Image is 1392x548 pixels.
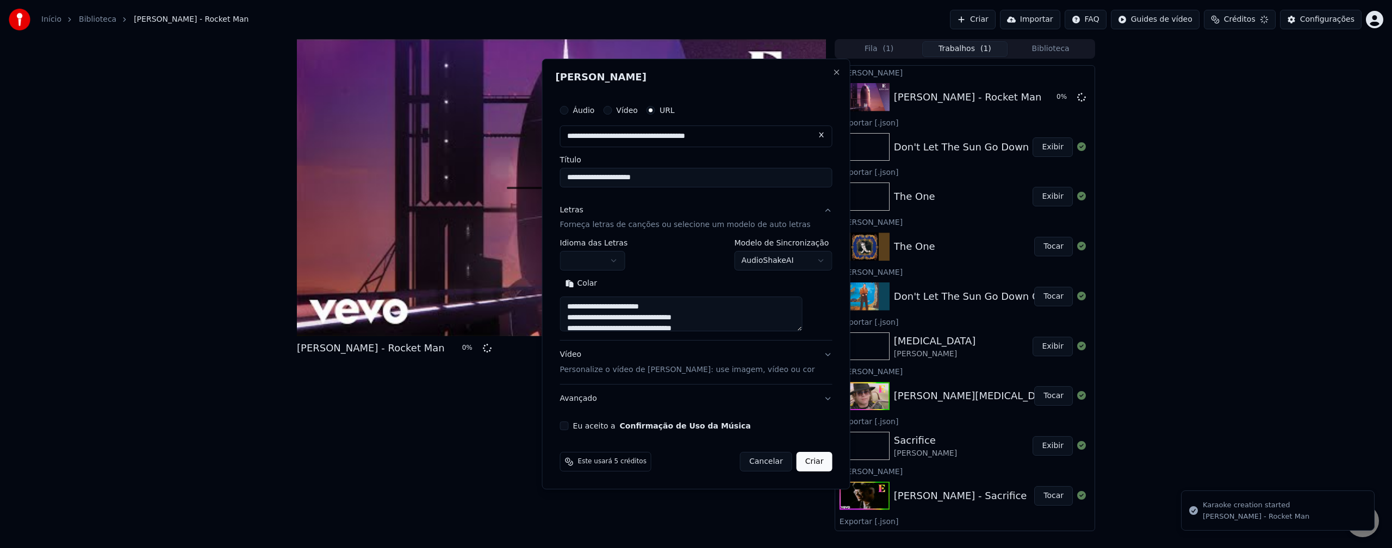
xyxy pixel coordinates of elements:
[797,452,832,471] button: Criar
[560,205,583,216] div: Letras
[740,452,792,471] button: Cancelar
[560,385,832,413] button: Avançado
[560,156,832,163] label: Título
[560,364,815,375] p: Personalize o vídeo de [PERSON_NAME]: use imagem, vídeo ou cor
[560,196,832,240] button: LetrasForneça letras de canções ou selecione um modelo de auto letras
[660,106,675,114] label: URL
[734,240,832,247] label: Modelo de Sincronização
[560,220,811,231] p: Forneça letras de canções ou selecione um modelo de auto letras
[560,275,603,293] button: Colar
[560,240,832,341] div: LetrasForneça letras de canções ou selecione um modelo de auto letras
[573,422,751,430] label: Eu aceito a
[560,240,628,247] label: Idioma das Letras
[560,350,815,376] div: Vídeo
[578,457,647,466] span: Este usará 5 créditos
[573,106,595,114] label: Áudio
[620,422,751,430] button: Eu aceito a
[616,106,638,114] label: Vídeo
[560,341,832,385] button: VídeoPersonalize o vídeo de [PERSON_NAME]: use imagem, vídeo ou cor
[556,72,837,82] h2: [PERSON_NAME]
